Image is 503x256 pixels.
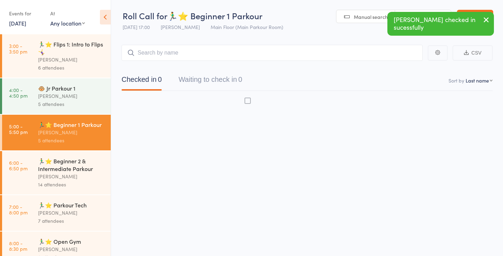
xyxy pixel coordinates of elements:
button: Checked in0 [122,72,162,91]
div: [PERSON_NAME] checked in sucessfully [387,12,494,36]
div: 🐵 Jr Parkour 1 [38,84,105,92]
div: [PERSON_NAME] [38,128,105,136]
input: Search by name [122,45,423,61]
div: 🏃‍♂️⭐ Parkour Tech [38,201,105,209]
div: 7 attendees [38,217,105,225]
div: 14 attendees [38,180,105,189]
div: 🏃‍♂️⭐ Open Gym [38,237,105,245]
a: 5:00 -5:50 pm🏃‍♂️⭐ Beginner 1 Parkour[PERSON_NAME]5 attendees [2,115,111,150]
div: At [50,8,85,19]
button: CSV [453,45,493,61]
a: 3:00 -3:50 pm🏃‍♂️⭐ Flips 1: Intro to Flips 🤸‍♀️[PERSON_NAME]6 attendees [2,34,111,78]
span: [PERSON_NAME] [161,23,200,30]
time: 4:00 - 4:50 pm [9,87,28,98]
a: Exit roll call [457,10,493,24]
div: 🏃‍♂️⭐ Beginner 2 & Intermediate Parkour [38,157,105,172]
div: 🏃‍♂️⭐ Flips 1: Intro to Flips 🤸‍♀️ [38,40,105,56]
div: [PERSON_NAME] [38,172,105,180]
span: Roll Call for [123,10,167,21]
label: Sort by [449,77,464,84]
div: Events for [9,8,43,19]
div: 0 [158,76,162,83]
time: 6:00 - 6:50 pm [9,160,28,171]
div: [PERSON_NAME] [38,209,105,217]
span: [DATE] 17:00 [123,23,150,30]
time: 5:00 - 5:50 pm [9,123,28,135]
span: 🏃‍♂️⭐ Beginner 1 Parkour [167,10,262,21]
div: [PERSON_NAME] [38,245,105,253]
div: 5 attendees [38,100,105,108]
a: 6:00 -6:50 pm🏃‍♂️⭐ Beginner 2 & Intermediate Parkour[PERSON_NAME]14 attendees [2,151,111,194]
div: 6 attendees [38,64,105,72]
div: 5 attendees [38,136,105,144]
time: 7:00 - 8:00 pm [9,204,28,215]
div: [PERSON_NAME] [38,56,105,64]
div: 0 [238,76,242,83]
div: [PERSON_NAME] [38,92,105,100]
div: Last name [466,77,489,84]
div: Any location [50,19,85,27]
time: 3:00 - 3:50 pm [9,43,27,54]
time: 8:00 - 8:30 pm [9,240,27,251]
a: 4:00 -4:50 pm🐵 Jr Parkour 1[PERSON_NAME]5 attendees [2,78,111,114]
button: Waiting to check in0 [178,72,242,91]
a: [DATE] [9,19,26,27]
div: 🏃‍♂️⭐ Beginner 1 Parkour [38,121,105,128]
span: Main Floor (Main Parkour Room) [211,23,283,30]
span: Manual search [354,13,388,20]
a: 7:00 -8:00 pm🏃‍♂️⭐ Parkour Tech[PERSON_NAME]7 attendees [2,195,111,231]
